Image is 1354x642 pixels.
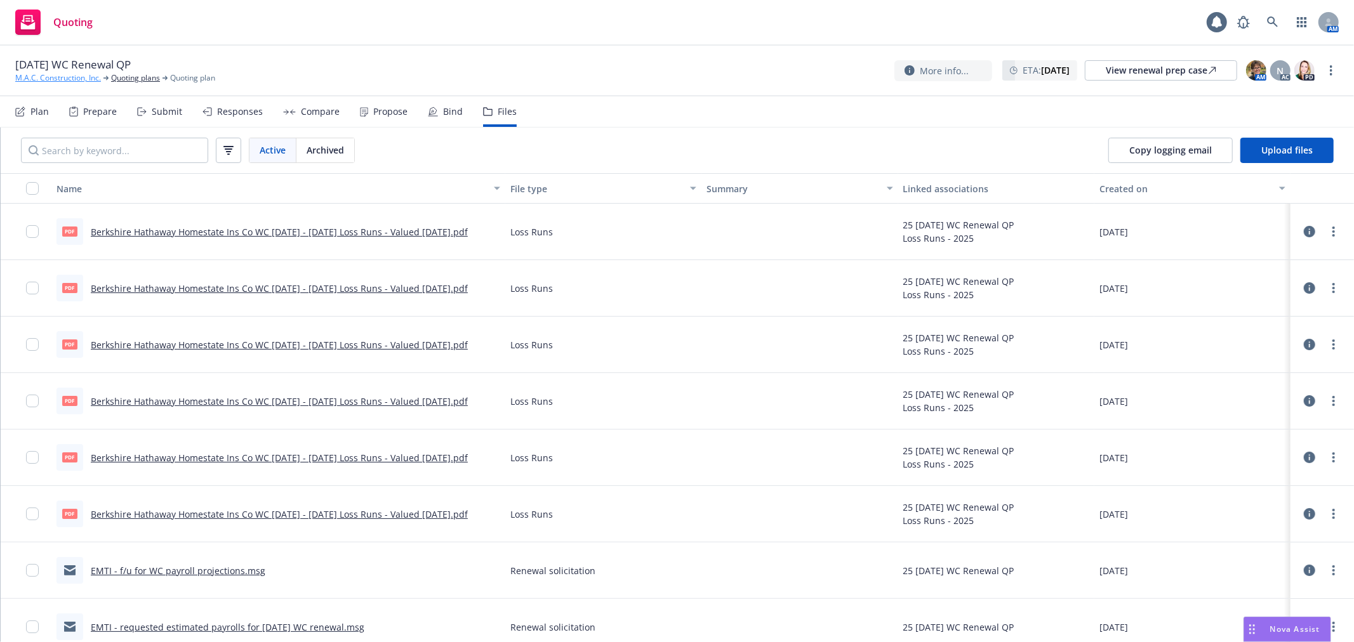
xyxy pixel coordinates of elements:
[903,344,1014,358] div: Loss Runs - 2025
[1099,338,1128,351] span: [DATE]
[1289,10,1315,35] a: Switch app
[217,107,263,117] div: Responses
[498,107,517,117] div: Files
[91,395,468,407] a: Berkshire Hathaway Homestate Ins Co WC [DATE] - [DATE] Loss Runs - Valued [DATE].pdf
[903,564,1014,577] div: 25 [DATE] WC Renewal QP
[1326,563,1341,578] a: more
[26,282,39,294] input: Toggle Row Selected
[91,226,468,238] a: Berkshire Hathaway Homestate Ins Co WC [DATE] - [DATE] Loss Runs - Valued [DATE].pdf
[91,282,468,294] a: Berkshire Hathaway Homestate Ins Co WC [DATE] - [DATE] Loss Runs - Valued [DATE].pdf
[1270,624,1320,634] span: Nova Assist
[51,173,505,204] button: Name
[903,514,1014,527] div: Loss Runs - 2025
[920,64,969,77] span: More info...
[62,509,77,518] span: pdf
[1231,10,1256,35] a: Report a Bug
[510,395,553,408] span: Loss Runs
[510,338,553,351] span: Loss Runs
[91,339,468,351] a: Berkshire Hathaway Homestate Ins Co WC [DATE] - [DATE] Loss Runs - Valued [DATE].pdf
[510,564,595,577] span: Renewal solicitation
[15,57,131,72] span: [DATE] WC Renewal QP
[1129,144,1212,156] span: Copy logging email
[1326,337,1341,352] a: more
[26,338,39,351] input: Toggle Row Selected
[91,452,468,464] a: Berkshire Hathaway Homestate Ins Co WC [DATE] - [DATE] Loss Runs - Valued [DATE].pdf
[701,173,898,204] button: Summary
[1326,393,1341,409] a: more
[443,107,463,117] div: Bind
[1041,64,1070,76] strong: [DATE]
[1240,138,1334,163] button: Upload files
[1094,173,1291,204] button: Created on
[903,401,1014,414] div: Loss Runs - 2025
[1244,617,1331,642] button: Nova Assist
[91,508,468,520] a: Berkshire Hathaway Homestate Ins Co WC [DATE] - [DATE] Loss Runs - Valued [DATE].pdf
[1085,60,1237,81] a: View renewal prep case
[1244,617,1260,641] div: Drag to move
[170,72,215,84] span: Quoting plan
[1246,60,1266,81] img: photo
[903,288,1014,301] div: Loss Runs - 2025
[111,72,160,84] a: Quoting plans
[91,621,364,633] a: EMTI - requested estimated payrolls for [DATE] WC renewal.msg
[152,107,182,117] div: Submit
[903,218,1014,232] div: 25 [DATE] WC Renewal QP
[1108,138,1233,163] button: Copy logging email
[505,173,701,204] button: File type
[62,396,77,405] span: pdf
[510,620,595,634] span: Renewal solicitation
[1294,60,1315,81] img: photo
[1324,63,1339,78] a: more
[301,107,340,117] div: Compare
[707,182,879,195] div: Summary
[510,182,682,195] div: File type
[1099,182,1271,195] div: Created on
[26,451,39,464] input: Toggle Row Selected
[1023,63,1070,77] span: ETA :
[26,182,39,195] input: Select all
[62,226,77,236] span: pdf
[56,182,486,195] div: Name
[91,565,265,577] a: EMTI - f/u for WC payroll projections.msg
[30,107,49,117] div: Plan
[510,508,553,521] span: Loss Runs
[510,282,553,295] span: Loss Runs
[903,620,1014,634] div: 25 [DATE] WC Renewal QP
[307,143,344,157] span: Archived
[26,620,39,633] input: Toggle Row Selected
[1099,282,1128,295] span: [DATE]
[1326,280,1341,296] a: more
[903,182,1089,195] div: Linked associations
[26,508,39,520] input: Toggle Row Selected
[1099,508,1128,521] span: [DATE]
[510,225,553,239] span: Loss Runs
[903,275,1014,288] div: 25 [DATE] WC Renewal QP
[1326,450,1341,465] a: more
[1261,144,1313,156] span: Upload files
[62,339,77,349] span: pdf
[1277,64,1284,77] span: N
[1099,620,1128,634] span: [DATE]
[903,388,1014,401] div: 25 [DATE] WC Renewal QP
[1326,224,1341,239] a: more
[1099,225,1128,239] span: [DATE]
[1099,564,1128,577] span: [DATE]
[1326,506,1341,521] a: more
[373,107,408,117] div: Propose
[26,564,39,577] input: Toggle Row Selected
[62,283,77,292] span: pdf
[898,173,1094,204] button: Linked associations
[903,501,1014,514] div: 25 [DATE] WC Renewal QP
[903,331,1014,344] div: 25 [DATE] WC Renewal QP
[1099,395,1128,408] span: [DATE]
[53,17,93,27] span: Quoting
[10,4,98,40] a: Quoting
[26,225,39,238] input: Toggle Row Selected
[903,457,1014,471] div: Loss Runs - 2025
[903,444,1014,457] div: 25 [DATE] WC Renewal QP
[1326,619,1341,634] a: more
[83,107,117,117] div: Prepare
[260,143,286,157] span: Active
[894,60,992,81] button: More info...
[1106,61,1216,80] div: View renewal prep case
